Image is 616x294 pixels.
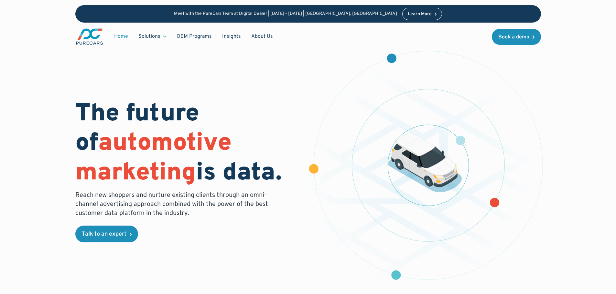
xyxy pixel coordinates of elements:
a: Home [109,30,133,43]
div: Talk to an expert [82,231,126,237]
a: OEM Programs [171,30,217,43]
div: Learn More [408,12,432,16]
a: Insights [217,30,246,43]
p: Reach new shoppers and nurture existing clients through an omni-channel advertising approach comb... [75,191,272,218]
div: Solutions [138,33,160,40]
img: purecars logo [75,28,104,46]
div: Book a demo [498,35,529,40]
div: Solutions [133,30,171,43]
p: Meet with the PureCars Team at Digital Dealer | [DATE] - [DATE] | [GEOGRAPHIC_DATA], [GEOGRAPHIC_... [174,11,397,17]
span: automotive marketing [75,128,232,188]
a: About Us [246,30,278,43]
img: illustration of a vehicle [387,134,462,192]
h1: The future of is data. [75,100,300,188]
a: Talk to an expert [75,226,138,242]
a: Learn More [402,8,442,20]
a: Book a demo [492,29,541,45]
a: main [75,28,104,46]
